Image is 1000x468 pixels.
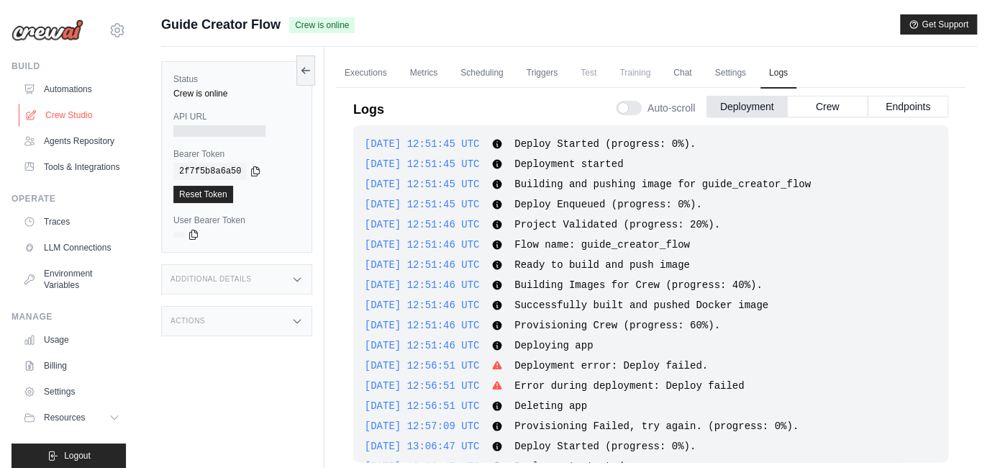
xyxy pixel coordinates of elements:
[365,300,480,311] span: [DATE] 12:51:46 UTC
[12,60,126,72] div: Build
[787,96,868,117] button: Crew
[365,219,480,230] span: [DATE] 12:51:46 UTC
[365,360,480,372] span: [DATE] 12:56:51 UTC
[760,58,796,89] a: Logs
[514,400,587,412] span: Deleting app
[17,210,126,233] a: Traces
[401,58,447,89] a: Metrics
[365,441,480,452] span: [DATE] 13:06:47 UTC
[365,340,480,351] span: [DATE] 12:51:46 UTC
[365,138,480,150] span: [DATE] 12:51:45 UTC
[452,58,512,89] a: Scheduling
[518,58,567,89] a: Triggers
[12,19,83,41] img: Logo
[17,156,126,179] a: Tools & Integrations
[572,58,605,87] span: Test
[514,360,708,372] span: Deployment error: Deploy failed.
[17,262,126,297] a: Environment Variables
[44,412,85,423] span: Resources
[514,219,720,230] span: Project Validated (progress: 20%).
[173,148,300,160] label: Bearer Token
[514,239,690,251] span: Flow name: guide_creator_flow
[365,279,480,291] span: [DATE] 12:51:46 UTC
[514,380,744,392] span: Error during deployment: Deploy failed
[365,320,480,331] span: [DATE] 12:51:46 UTC
[365,199,480,210] span: [DATE] 12:51:45 UTC
[17,236,126,259] a: LLM Connections
[900,14,977,35] button: Get Support
[17,406,126,429] button: Resources
[514,158,623,170] span: Deployment started
[514,179,811,190] span: Building and pushing image for guide_creator_flow
[365,179,480,190] span: [DATE] 12:51:45 UTC
[64,450,91,462] span: Logout
[12,311,126,323] div: Manage
[173,186,233,203] a: Reset Token
[365,158,480,170] span: [DATE] 12:51:45 UTC
[171,275,251,284] h3: Additional Details
[12,193,126,204] div: Operate
[665,58,700,89] a: Chat
[514,279,762,291] span: Building Images for Crew (progress: 40%).
[17,78,126,101] a: Automations
[514,138,696,150] span: Deploy Started (progress: 0%).
[514,340,593,351] span: Deploying app
[17,354,126,377] a: Billing
[365,400,480,412] span: [DATE] 12:56:51 UTC
[17,380,126,403] a: Settings
[173,215,300,226] label: User Bearer Token
[514,199,701,210] span: Deploy Enqueued (progress: 0%).
[19,104,127,127] a: Crew Studio
[365,420,480,432] span: [DATE] 12:57:09 UTC
[611,58,659,87] span: Training is not available until the deployment is complete
[353,99,384,120] p: Logs
[289,17,355,33] span: Crew is online
[161,14,281,35] span: Guide Creator Flow
[706,58,754,89] a: Settings
[365,239,480,251] span: [DATE] 12:51:46 UTC
[171,317,205,325] h3: Actions
[514,320,720,331] span: Provisioning Crew (progress: 60%).
[365,380,480,392] span: [DATE] 12:56:51 UTC
[514,441,696,452] span: Deploy Started (progress: 0%).
[173,88,300,99] div: Crew is online
[173,163,247,180] code: 2f7f5b8a6a50
[12,444,126,468] button: Logout
[647,101,695,115] span: Auto-scroll
[336,58,396,89] a: Executions
[514,259,690,271] span: Ready to build and push image
[868,96,948,117] button: Endpoints
[928,399,1000,468] iframe: Chat Widget
[173,111,300,122] label: API URL
[17,130,126,153] a: Agents Repository
[514,300,768,311] span: Successfully built and pushed Docker image
[365,259,480,271] span: [DATE] 12:51:46 UTC
[514,420,799,432] span: Provisioning Failed, try again. (progress: 0%).
[173,73,300,85] label: Status
[706,96,787,117] button: Deployment
[17,328,126,351] a: Usage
